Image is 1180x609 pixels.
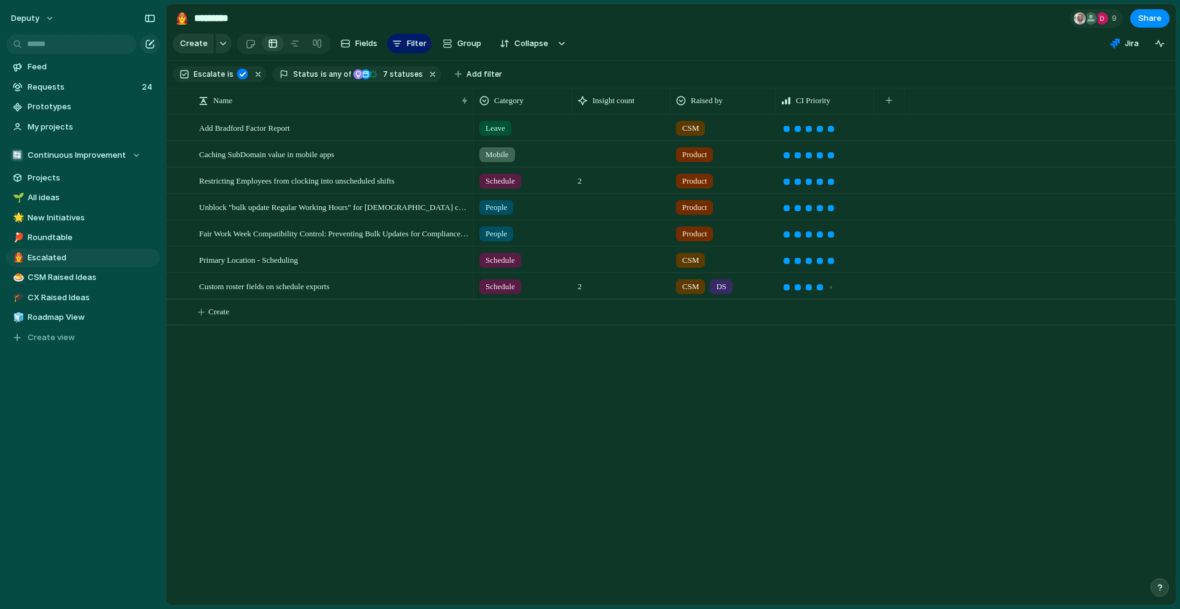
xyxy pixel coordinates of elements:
[682,122,699,134] span: CSM
[486,228,507,240] span: People
[321,69,327,80] span: is
[682,201,707,214] span: Product
[379,69,423,80] span: statuses
[336,34,382,53] button: Fields
[457,37,481,50] span: Group
[682,281,699,293] span: CSM
[494,95,524,107] span: Category
[6,308,160,327] a: 🧊Roadmap View
[682,175,707,187] span: Product
[28,121,155,133] span: My projects
[466,69,502,80] span: Add filter
[28,101,155,113] span: Prototypes
[13,271,22,285] div: 🍮
[13,250,22,265] div: 👨‍🚒
[6,146,160,165] button: 🔄Continuous Improvement
[6,289,160,307] a: 🎓CX Raised Ideas
[11,149,23,161] div: 🔄
[11,292,23,304] button: 🎓
[13,211,22,225] div: 🌟
[173,34,214,53] button: Create
[6,228,160,247] a: 🏓Roundtable
[573,168,587,187] span: 2
[6,328,160,347] button: Create view
[28,332,75,344] span: Create view
[293,69,318,80] span: Status
[11,212,23,224] button: 🌟
[573,274,587,293] span: 2
[13,231,22,245] div: 🏓
[199,279,329,293] span: Custom roster fields on schedule exports
[28,149,126,161] span: Continuous Improvement
[1112,12,1120,25] span: 9
[11,271,23,284] button: 🍮
[691,95,723,107] span: Raised by
[199,252,298,266] span: Primary Location - Scheduling
[28,311,155,324] span: Roadmap View
[486,149,509,161] span: Mobile
[514,37,548,50] span: Collapse
[28,292,155,304] span: CX Raised Ideas
[208,306,229,318] span: Create
[6,249,160,267] a: 👨‍🚒Escalated
[6,169,160,187] a: Projects
[592,95,634,107] span: Insight count
[13,311,22,325] div: 🧊
[28,212,155,224] span: New Initiatives
[6,9,61,28] button: deputy
[352,68,425,81] button: 7 statuses
[6,209,160,227] a: 🌟New Initiatives
[486,201,507,214] span: People
[1105,34,1144,53] button: Jira
[28,252,155,264] span: Escalated
[11,252,23,264] button: 👨‍🚒
[28,271,155,284] span: CSM Raised Ideas
[492,34,554,53] button: Collapse
[142,81,155,93] span: 24
[6,98,160,116] a: Prototypes
[225,68,236,81] button: is
[318,68,353,81] button: isany of
[486,281,515,293] span: Schedule
[486,254,515,266] span: Schedule
[11,311,23,324] button: 🧊
[486,175,515,187] span: Schedule
[28,81,138,93] span: Requests
[199,226,470,240] span: Fair Work Week Compatibility Control: Preventing Bulk Updates for Compliance Protection
[682,254,699,266] span: CSM
[682,149,707,161] span: Product
[11,192,23,204] button: 🌱
[447,66,509,83] button: Add filter
[28,172,155,184] span: Projects
[486,122,505,134] span: Leave
[1130,9,1170,28] button: Share
[13,290,22,304] div: 🎓
[11,12,39,25] span: deputy
[436,34,487,53] button: Group
[6,78,160,96] a: Requests24
[13,191,22,205] div: 🌱
[716,281,726,293] span: DS
[194,69,225,80] span: Escalate
[1125,37,1139,50] span: Jira
[6,268,160,287] div: 🍮CSM Raised Ideas
[327,69,351,80] span: any of
[6,58,160,76] a: Feed
[682,228,707,240] span: Product
[28,231,155,244] span: Roundtable
[172,9,192,28] button: 👨‍🚒
[387,34,431,53] button: Filter
[199,147,334,161] span: Caching SubDomain value in mobile apps
[175,10,189,26] div: 👨‍🚒
[796,95,830,107] span: CI Priority
[6,188,160,207] a: 🌱All ideas
[407,37,427,50] span: Filter
[28,61,155,73] span: Feed
[28,192,155,204] span: All ideas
